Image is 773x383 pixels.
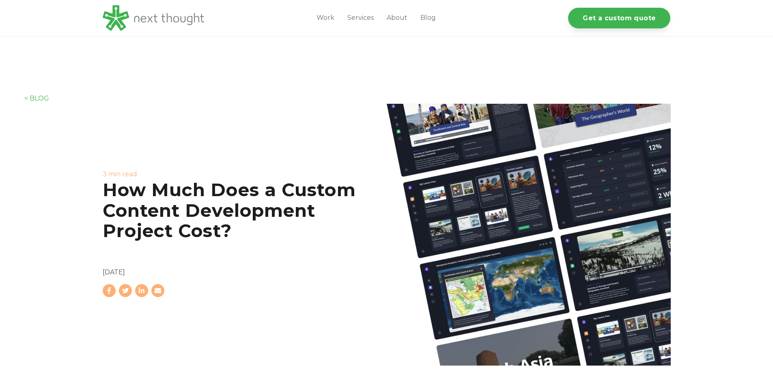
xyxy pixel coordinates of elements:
[103,170,137,178] label: 3 min read
[103,5,204,31] img: LG - NextThought Logo
[103,180,387,241] h1: How Much Does a Custom Content Development Project Cost?
[103,267,387,278] p: [DATE]
[387,104,671,366] img: Custom content development cost
[24,94,49,102] a: < BLOG
[568,8,670,28] a: Get a custom quote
